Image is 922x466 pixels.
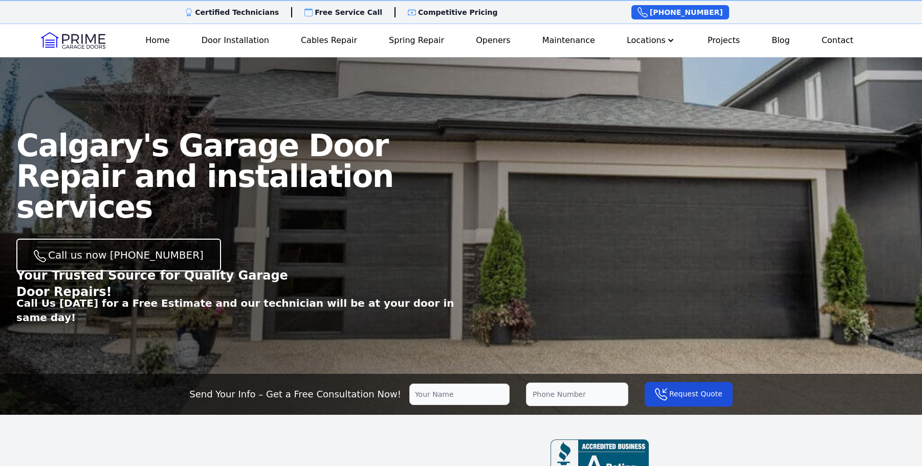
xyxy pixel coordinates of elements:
[315,7,382,17] p: Free Service Call
[645,382,733,407] button: Request Quote
[385,30,448,51] a: Spring Repair
[767,30,794,51] a: Blog
[631,5,729,19] a: [PHONE_NUMBER]
[418,7,498,17] p: Competitive Pricing
[141,30,173,51] a: Home
[195,7,279,17] p: Certified Technicians
[16,267,311,300] p: Your Trusted Source for Quality Garage Door Repairs!
[818,30,858,51] a: Contact
[623,30,680,51] button: Locations
[538,30,599,51] a: Maintenance
[704,30,744,51] a: Projects
[16,296,461,325] p: Call Us [DATE] for a Free Estimate and our technician will be at your door in same day!
[189,387,401,401] p: Send Your Info – Get a Free Consultation Now!
[197,30,273,51] a: Door Installation
[409,384,510,405] input: Your Name
[297,30,361,51] a: Cables Repair
[16,128,393,225] span: Calgary's Garage Door Repair and installation services
[472,30,515,51] a: Openers
[526,383,628,406] input: Phone Number
[16,239,221,271] a: Call us now [PHONE_NUMBER]
[41,32,105,49] img: Logo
